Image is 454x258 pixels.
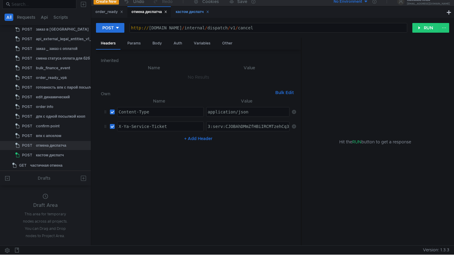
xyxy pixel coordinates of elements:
button: All [5,14,13,21]
div: частичная отмена [30,161,62,170]
div: впк с апселом [36,131,61,140]
span: Version: 1.3.3 [423,246,449,254]
span: POST [22,102,32,111]
h6: Own [101,90,273,97]
span: POST [22,122,32,131]
div: confirm point [36,122,60,131]
nz-embed-empty: No Results [188,74,209,80]
div: заказ _ заказ с оплатой [36,44,78,53]
span: POST [22,151,32,160]
div: Drafts [38,175,50,182]
div: отмена диспатча [36,141,66,150]
span: POST [22,141,32,150]
div: api_external_legal_entities_v1_list [36,34,97,44]
div: кастом диспатч [36,151,64,160]
div: [EMAIL_ADDRESS][DOMAIN_NAME] [407,3,450,5]
div: bulk_finance_event [36,64,70,73]
div: заказ в [GEOGRAPHIC_DATA] [36,25,89,34]
span: POST [22,131,32,140]
div: order info [36,102,53,111]
div: кастом диспатч [176,9,209,15]
div: Auth [169,38,187,49]
span: Hit the button to get a response [339,139,411,145]
button: Api [39,14,50,21]
span: POST [22,83,32,92]
div: готовность впк с парой посылок [36,83,94,92]
th: Value [203,64,296,71]
input: Search... [11,1,73,8]
span: POST [22,112,32,121]
div: Body [148,38,167,49]
div: POST [102,24,114,31]
span: POST [22,93,32,102]
div: смена статуса оплата для б2б диспатча [36,54,107,63]
div: дпк с одной посылкой кооп [36,112,85,121]
span: POST [22,64,32,73]
th: Name [106,64,203,71]
button: + Add Header [182,135,215,142]
span: GET [19,161,27,170]
span: POST [22,25,32,34]
span: POST [22,54,32,63]
button: RUN [412,23,439,33]
div: order_ready [95,9,123,15]
span: RUN [352,139,361,145]
button: POST [96,23,124,33]
div: edit динамический [36,93,70,102]
div: Headers [96,38,120,50]
button: Requests [15,14,37,21]
div: отмена диспатча [132,9,168,15]
h6: Inherited [101,57,296,64]
button: Scripts [52,14,70,21]
div: Other [217,38,237,49]
div: Variables [189,38,215,49]
div: order_ready_vpk [36,73,67,82]
span: POST [22,34,32,44]
th: Value [204,97,289,105]
span: POST [22,44,32,53]
span: POST [22,73,32,82]
button: Bulk Edit [273,89,296,96]
th: Name [115,97,204,105]
div: Params [123,38,145,49]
